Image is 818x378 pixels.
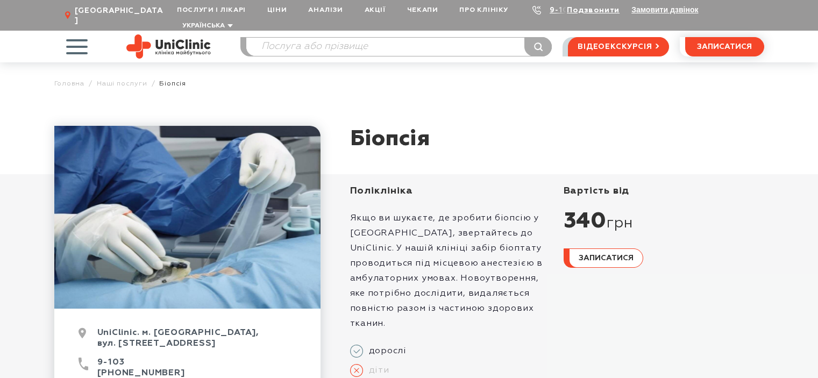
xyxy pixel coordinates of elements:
div: Поліклініка [350,185,551,197]
a: [PHONE_NUMBER] [97,369,185,377]
span: [GEOGRAPHIC_DATA] [75,6,166,25]
span: Українська [182,23,225,29]
span: відеоекскурсія [578,38,652,56]
a: відеоекскурсія [568,37,668,56]
span: грн [607,215,632,233]
span: вартість від [564,186,630,196]
a: Головна [54,80,85,88]
img: Uniclinic [126,34,211,59]
a: 9-103 [97,358,125,367]
span: дорослі [363,346,407,356]
button: записатися [685,37,764,56]
button: записатися [564,248,643,268]
p: Якщо ви шукаєте, де зробити біопсію у [GEOGRAPHIC_DATA], звертайтесь до UniClinic. У нашій клініц... [350,211,551,331]
a: 9-103 [550,6,573,14]
span: Біопсія [159,80,186,88]
a: Наші послуги [97,80,147,88]
button: Замовити дзвінок [631,5,698,14]
span: діти [363,365,389,376]
a: Подзвонити [567,6,620,14]
div: UniClinic. м. [GEOGRAPHIC_DATA], вул. [STREET_ADDRESS] [79,327,296,357]
span: записатися [697,43,752,51]
input: Послуга або прізвище [246,38,552,56]
span: записатися [579,254,634,262]
h1: Біопсія [350,126,431,153]
div: 340 [564,208,764,235]
button: Українська [180,22,233,30]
